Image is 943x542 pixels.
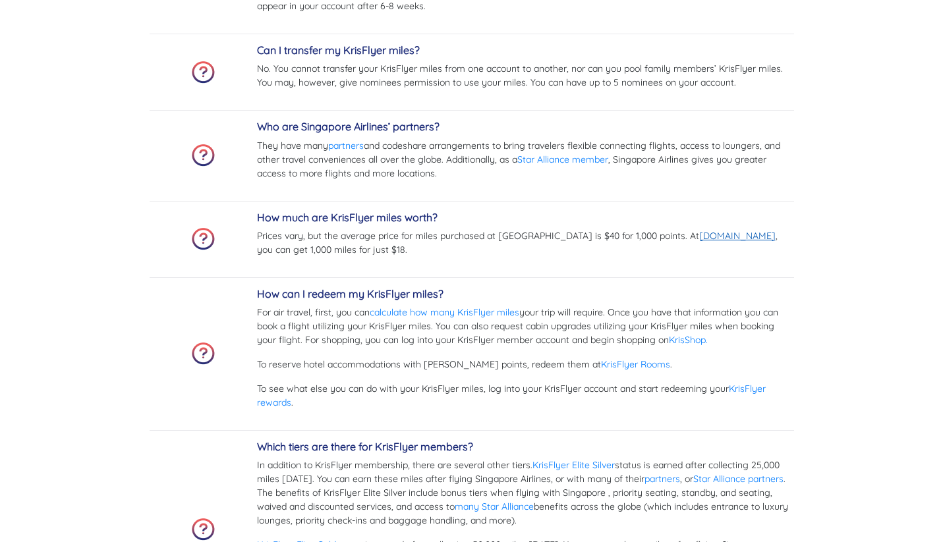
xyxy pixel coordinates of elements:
[693,473,784,485] a: Star Alliance partners
[257,121,794,133] h5: Who are Singapore Airlines’ partners?
[257,458,794,528] p: In addition to KrisFlyer membership, there are several other tiers. status is earned after collec...
[517,153,608,165] a: Star Alliance member
[257,306,794,347] p: For air travel, first, you can your trip will require. Once you have that information you can boo...
[192,228,215,250] img: faq-icon.png
[257,358,794,371] p: To reserve hotel accommodations with [PERSON_NAME] points, redeem them at .
[192,518,215,541] img: faq-icon.png
[192,342,215,365] img: faq-icon.png
[257,382,794,410] p: To see what else you can do with your KrisFlyer miles, log into your KrisFlyer account and start ...
[192,144,215,167] img: faq-icon.png
[699,230,776,242] a: [DOMAIN_NAME]
[257,229,794,257] p: Prices vary, but the average price for miles purchased at [GEOGRAPHIC_DATA] is $40 for 1,000 poin...
[455,501,534,512] a: many Star Alliance
[257,383,766,408] a: KrisFlyer rewards
[601,358,670,370] a: KrisFlyer Rooms
[257,288,794,300] h5: How can I redeem my KrisFlyer miles?
[669,334,708,346] a: KrisShop.
[644,473,680,485] a: partners
[257,44,794,57] h5: Can I transfer my KrisFlyer miles?
[257,62,794,90] p: No. You cannot transfer your KrisFlyer miles from one account to another, nor can you pool family...
[370,306,519,318] a: calculate how many KrisFlyer miles
[328,140,364,151] a: partners
[532,459,615,471] a: KrisFlyer Elite Silver
[192,61,215,84] img: faq-icon.png
[257,211,794,224] h5: How much are KrisFlyer miles worth?
[257,441,794,453] h5: Which tiers are there for KrisFlyer members?
[257,139,794,180] p: They have many and codeshare arrangements to bring travelers flexible connecting flights, access ...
